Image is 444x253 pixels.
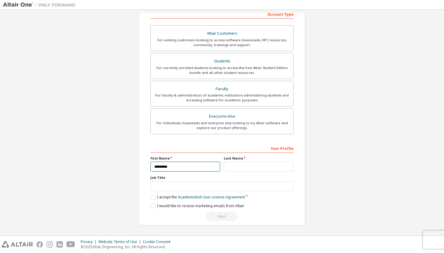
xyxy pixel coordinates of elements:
img: facebook.svg [37,241,43,248]
label: I accept the [150,194,245,200]
div: Altair Customers [154,29,290,38]
img: linkedin.svg [56,241,63,248]
div: For faculty & administrators of academic institutions administering students and accessing softwa... [154,93,290,103]
div: Cookie Consent [143,239,174,244]
div: Privacy [81,239,98,244]
label: Last Name [224,156,294,161]
div: Students [154,57,290,65]
div: Faculty [154,85,290,93]
div: For currently enrolled students looking to access the free Altair Student Edition bundle and all ... [154,65,290,75]
a: Academic End-User License Agreement [178,194,245,200]
div: Your Profile [150,143,294,153]
div: Read and acccept EULA to continue [150,212,294,221]
p: © 2025 Altair Engineering, Inc. All Rights Reserved. [81,244,174,249]
div: For individuals, businesses and everyone else looking to try Altair software and explore our prod... [154,121,290,130]
div: Everyone else [154,112,290,121]
img: youtube.svg [66,241,75,248]
label: I would like to receive marketing emails from Altair [150,203,244,208]
img: altair_logo.svg [2,241,33,248]
img: instagram.svg [47,241,53,248]
img: Altair One [3,2,79,8]
label: Job Title [150,175,294,180]
div: Website Terms of Use [98,239,143,244]
label: First Name [150,156,220,161]
div: Account Type [150,9,294,19]
div: For existing customers looking to access software downloads, HPC resources, community, trainings ... [154,38,290,47]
